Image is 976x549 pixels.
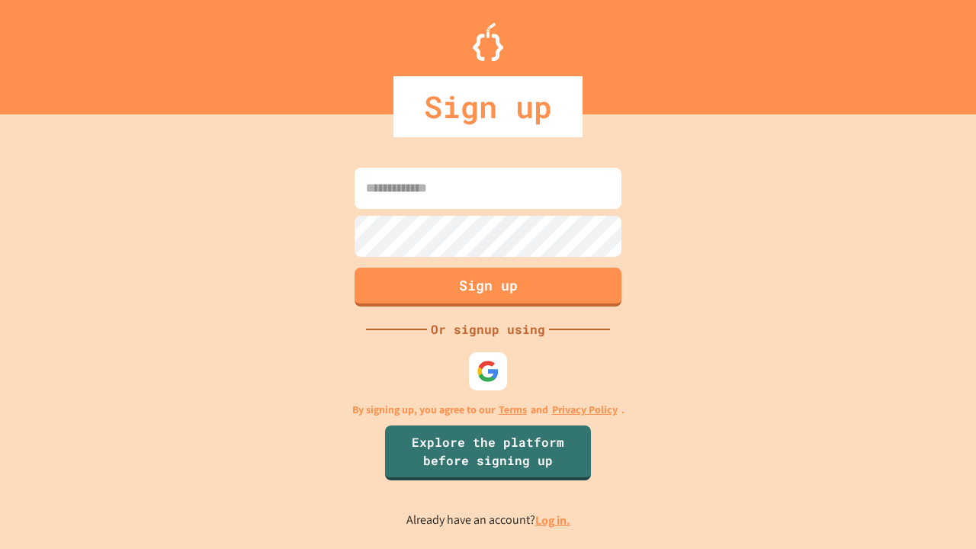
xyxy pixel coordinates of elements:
[535,512,570,528] a: Log in.
[385,425,591,480] a: Explore the platform before signing up
[393,76,583,137] div: Sign up
[477,360,499,383] img: google-icon.svg
[406,511,570,530] p: Already have an account?
[552,402,618,418] a: Privacy Policy
[427,320,549,339] div: Or signup using
[352,402,624,418] p: By signing up, you agree to our and .
[473,23,503,61] img: Logo.svg
[912,488,961,534] iframe: chat widget
[499,402,527,418] a: Terms
[849,422,961,486] iframe: chat widget
[355,268,621,307] button: Sign up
